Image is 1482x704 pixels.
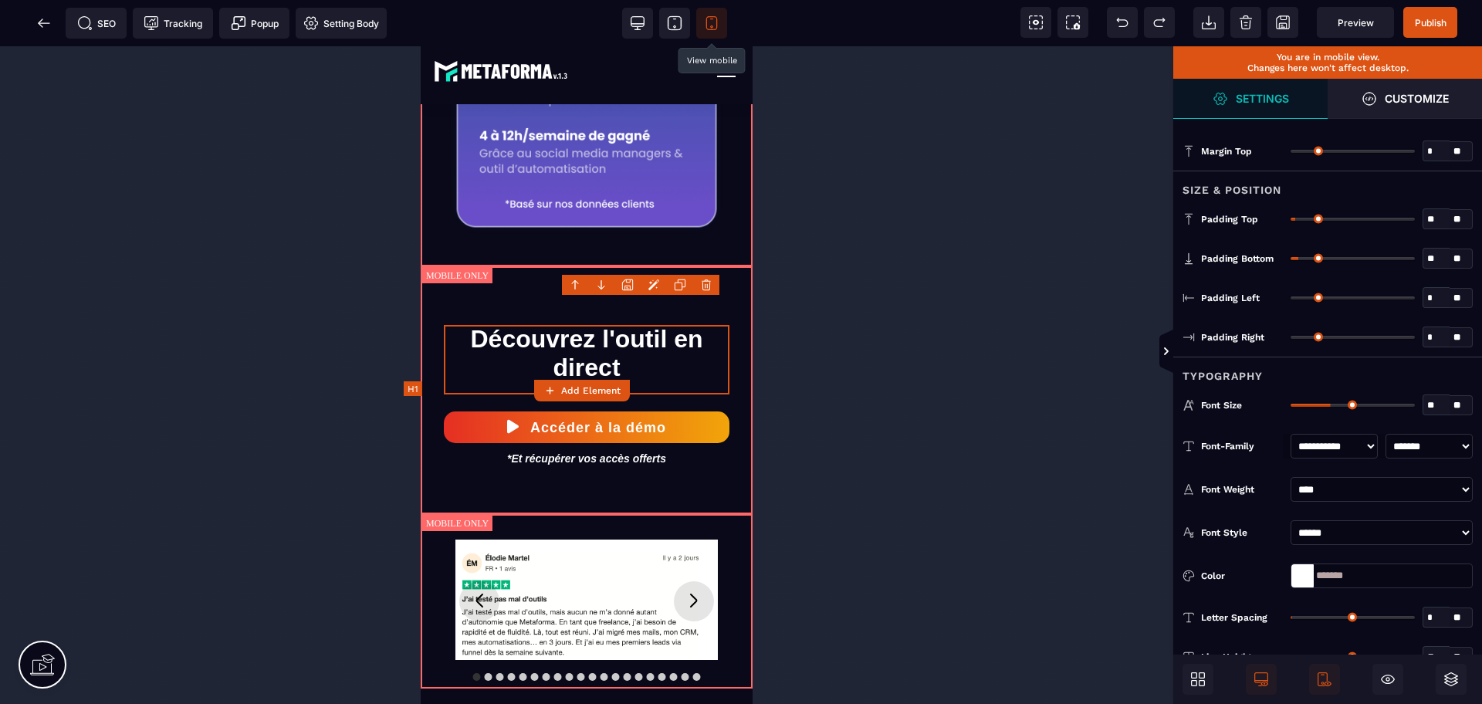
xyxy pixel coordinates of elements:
[1201,252,1274,265] span: Padding Bottom
[23,365,309,397] button: Accéder à la démo
[1181,52,1474,63] p: You are in mobile view.
[561,385,621,396] strong: Add Element
[253,535,293,575] button: Diapositive suivante
[219,8,289,39] span: Create Alert Modal
[1201,568,1283,584] div: Color
[659,8,690,39] span: View tablet
[1020,7,1051,38] span: View components
[1317,7,1394,38] span: Preview
[1230,7,1261,38] span: Clear
[1201,292,1260,304] span: Padding Left
[1201,145,1252,157] span: Margin Top
[1173,329,1189,375] span: Toggle Views
[1385,93,1449,104] strong: Customize
[303,15,379,31] span: Setting Body
[1246,664,1277,695] span: Is Show Desktop
[66,8,127,39] span: Seo meta data
[1236,93,1289,104] strong: Settings
[1173,357,1482,385] div: Typography
[1201,331,1264,344] span: Padding Right
[1201,482,1283,497] div: Font Weight
[1201,611,1267,624] span: Letter Spacing
[1181,63,1474,73] p: Changes here won't affect desktop.
[86,406,245,418] i: *Et récupérer vos accès offerts
[1173,171,1482,199] div: Size & Position
[13,10,152,39] img: 8fa9e2e868b1947d56ac74b6bb2c0e33_logo-meta-v1-2.fcd3b35b.svg
[1107,7,1138,38] span: Undo
[1201,651,1252,663] span: Line Height
[696,8,727,39] span: View mobile
[1328,79,1482,119] span: Open Style Manager
[231,15,279,31] span: Popup
[1173,79,1328,119] span: Open Style Manager
[1372,664,1403,695] span: Cmd Hidden Block
[23,279,309,348] h1: Découvrez l'outil en direct
[144,15,202,31] span: Tracking
[1403,7,1457,38] span: Save
[296,8,387,39] span: Favicon
[1201,213,1258,225] span: Padding Top
[1201,438,1283,454] div: Font-Family
[133,8,213,39] span: Tracking code
[1267,7,1298,38] span: Save
[1144,7,1175,38] span: Redo
[39,535,79,575] button: Diapositive précédente
[1436,664,1467,695] span: Open Sub Layers
[77,15,116,31] span: SEO
[1201,525,1283,540] div: Font Style
[534,380,630,401] button: Add Element
[1183,664,1213,695] span: Open Blocks
[1057,7,1088,38] span: Screenshot
[1415,17,1446,29] span: Publish
[35,494,297,614] img: 28714a6991eb3ddfc7805a1f9cb937bb_Capture_d%E2%80%99e%CC%81cran_2025-07-14_a%CC%80_19.36.21.png
[1309,664,1340,695] span: Is Show Mobile
[1193,7,1224,38] span: Open Import Webpage
[29,8,59,39] span: Back
[622,8,653,39] span: View desktop
[1338,17,1374,29] span: Preview
[1201,399,1242,411] span: Font Size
